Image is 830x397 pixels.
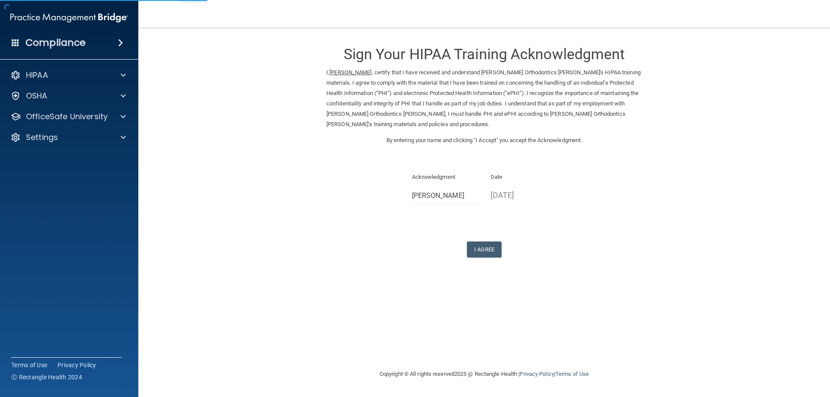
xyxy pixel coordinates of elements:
[467,241,501,257] button: I Agree
[326,360,642,388] div: Copyright © All rights reserved 2025 @ Rectangle Health | |
[491,188,557,202] p: [DATE]
[412,188,478,204] input: Full Name
[57,361,96,369] a: Privacy Policy
[326,135,642,146] p: By entering your name and clicking "I Accept" you accept the Acknowledgment.
[10,70,126,80] a: HIPAA
[26,37,86,49] h4: Compliance
[11,361,47,369] a: Terms of Use
[26,132,58,143] p: Settings
[26,91,48,101] p: OSHA
[26,111,108,122] p: OfficeSafe University
[329,69,371,76] ins: [PERSON_NAME]
[11,373,82,381] span: Ⓒ Rectangle Health 2024
[26,70,48,80] p: HIPAA
[10,91,126,101] a: OSHA
[10,9,128,26] img: PMB logo
[326,67,642,130] p: I, , certify that I have received and understand [PERSON_NAME] Orthodontics [PERSON_NAME]'s HIPAA...
[555,371,589,377] a: Terms of Use
[326,46,642,62] h3: Sign Your HIPAA Training Acknowledgment
[10,132,126,143] a: Settings
[491,172,557,182] p: Date
[10,111,126,122] a: OfficeSafe University
[520,371,554,377] a: Privacy Policy
[412,172,478,182] p: Acknowledgment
